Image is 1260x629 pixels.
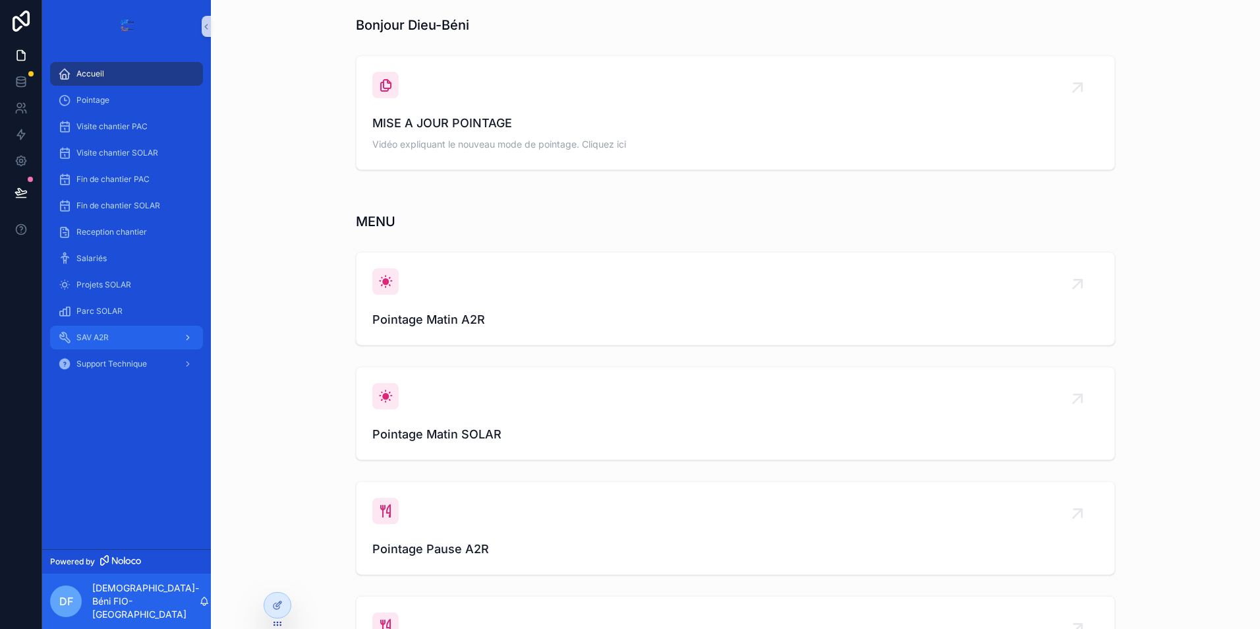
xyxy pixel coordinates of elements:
a: MISE A JOUR POINTAGEVidéo expliquant le nouveau mode de pointage. Cliquez ici [357,56,1114,169]
span: DF [59,593,73,609]
a: Visite chantier SOLAR [50,141,203,165]
a: Powered by [42,549,211,574]
a: Support Technique [50,352,203,376]
span: Fin de chantier SOLAR [76,200,160,211]
span: Pointage Pause A2R [372,540,1099,558]
span: Projets SOLAR [76,280,131,290]
h1: MENU [356,212,395,231]
span: SAV A2R [76,332,109,343]
span: Fin de chantier PAC [76,174,150,185]
span: Salariés [76,253,107,264]
a: Parc SOLAR [50,299,203,323]
a: Pointage Matin SOLAR [357,367,1114,460]
span: Powered by [50,556,95,567]
span: Pointage Matin SOLAR [372,425,1099,444]
a: Visite chantier PAC [50,115,203,138]
span: Visite chantier SOLAR [76,148,158,158]
img: App logo [116,16,137,37]
a: Fin de chantier SOLAR [50,194,203,218]
p: [DEMOGRAPHIC_DATA]-Béni FIO-[GEOGRAPHIC_DATA] [92,582,199,621]
span: Accueil [76,69,104,79]
span: Vidéo expliquant le nouveau mode de pointage. Cliquez ici [372,138,1099,151]
span: MISE A JOUR POINTAGE [372,114,1099,133]
div: scrollable content [42,53,211,393]
a: Pointage Matin A2R [357,253,1114,345]
a: Accueil [50,62,203,86]
a: Pointage Pause A2R [357,482,1114,574]
span: Support Technique [76,359,147,369]
span: Reception chantier [76,227,147,237]
span: Visite chantier PAC [76,121,148,132]
a: Fin de chantier PAC [50,167,203,191]
a: SAV A2R [50,326,203,349]
a: Reception chantier [50,220,203,244]
h1: Bonjour Dieu-Béni [356,16,469,34]
a: Pointage [50,88,203,112]
span: Pointage [76,95,109,105]
span: Parc SOLAR [76,306,123,316]
a: Salariés [50,247,203,270]
a: Projets SOLAR [50,273,203,297]
span: Pointage Matin A2R [372,311,1099,329]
